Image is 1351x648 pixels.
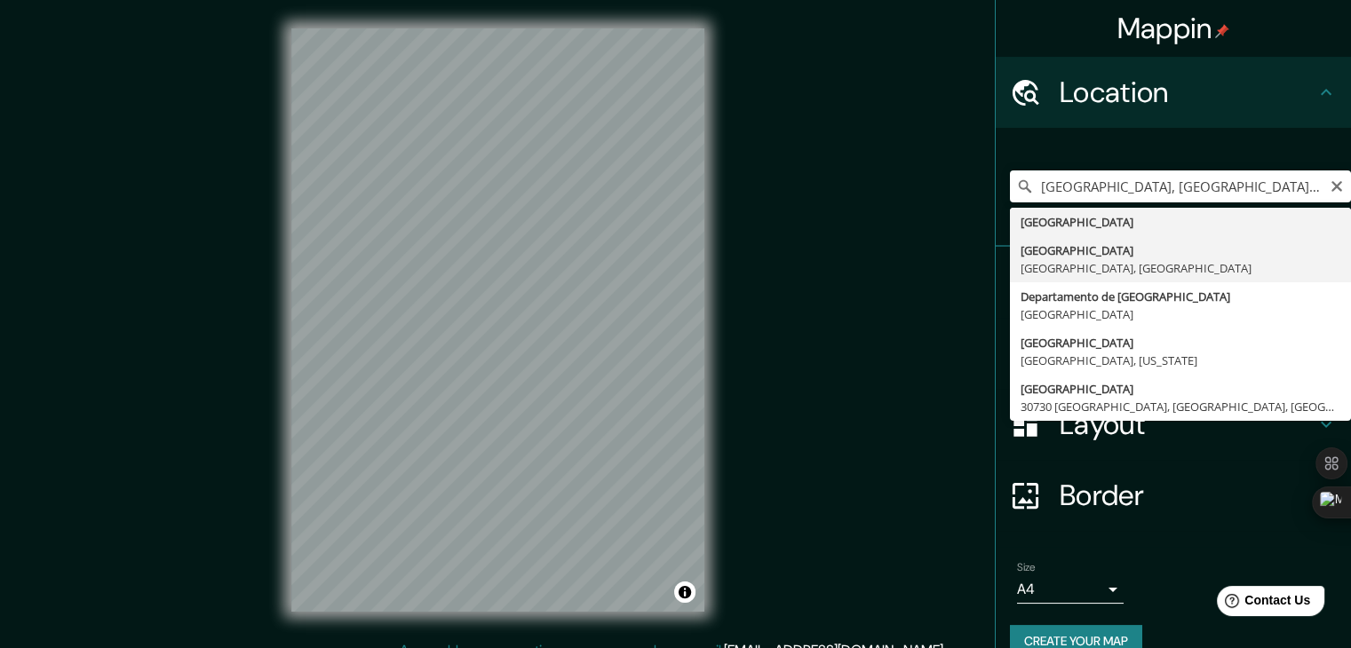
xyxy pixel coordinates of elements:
div: Style [996,318,1351,389]
div: A4 [1017,575,1124,604]
label: Size [1017,560,1036,575]
h4: Location [1060,75,1315,110]
div: Pins [996,247,1351,318]
div: [GEOGRAPHIC_DATA] [1021,305,1340,323]
div: [GEOGRAPHIC_DATA], [GEOGRAPHIC_DATA] [1021,259,1340,277]
input: Pick your city or area [1010,170,1351,202]
h4: Layout [1060,407,1315,442]
iframe: Help widget launcher [1193,579,1331,628]
div: 30730 [GEOGRAPHIC_DATA], [GEOGRAPHIC_DATA], [GEOGRAPHIC_DATA] [1021,398,1340,415]
h4: Mappin [1117,11,1230,46]
div: [GEOGRAPHIC_DATA] [1021,213,1340,231]
div: Location [996,57,1351,128]
button: Toggle attribution [674,581,695,603]
button: Clear [1330,177,1344,194]
div: [GEOGRAPHIC_DATA], [US_STATE] [1021,352,1340,369]
div: [GEOGRAPHIC_DATA] [1021,241,1340,259]
div: [GEOGRAPHIC_DATA] [1021,334,1340,352]
div: [GEOGRAPHIC_DATA] [1021,380,1340,398]
div: Border [996,460,1351,531]
div: Layout [996,389,1351,460]
canvas: Map [291,28,704,612]
img: pin-icon.png [1215,24,1229,38]
h4: Border [1060,478,1315,513]
div: Departamento de [GEOGRAPHIC_DATA] [1021,288,1340,305]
